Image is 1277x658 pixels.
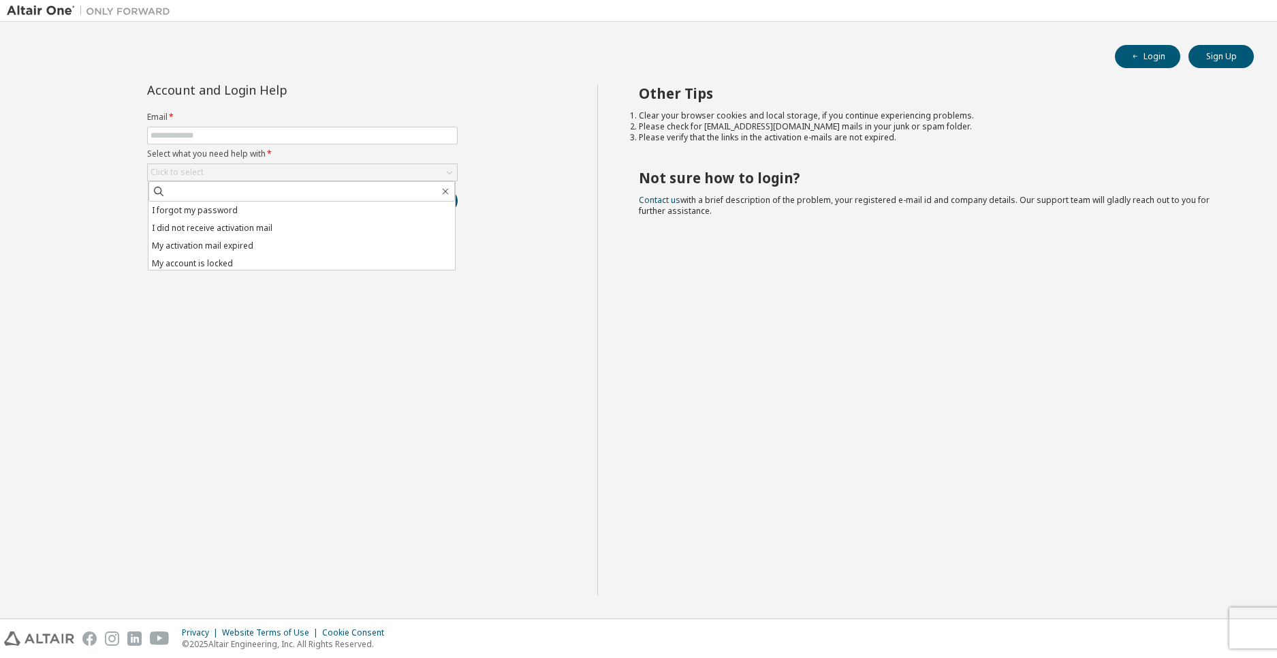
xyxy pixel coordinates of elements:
div: Click to select [148,164,457,181]
button: Login [1115,45,1180,68]
label: Email [147,112,458,123]
div: Click to select [151,167,204,178]
h2: Not sure how to login? [639,169,1229,187]
li: Please verify that the links in the activation e-mails are not expired. [639,132,1229,143]
div: Cookie Consent [322,627,392,638]
img: youtube.svg [150,631,170,646]
span: with a brief description of the problem, your registered e-mail id and company details. Our suppo... [639,194,1210,217]
div: Website Terms of Use [222,627,322,638]
div: Account and Login Help [147,84,396,95]
img: Altair One [7,4,177,18]
img: altair_logo.svg [4,631,74,646]
img: linkedin.svg [127,631,142,646]
li: Please check for [EMAIL_ADDRESS][DOMAIN_NAME] mails in your junk or spam folder. [639,121,1229,132]
h2: Other Tips [639,84,1229,102]
img: instagram.svg [105,631,119,646]
li: I forgot my password [148,202,455,219]
button: Sign Up [1188,45,1254,68]
img: facebook.svg [82,631,97,646]
li: Clear your browser cookies and local storage, if you continue experiencing problems. [639,110,1229,121]
label: Select what you need help with [147,148,458,159]
p: © 2025 Altair Engineering, Inc. All Rights Reserved. [182,638,392,650]
a: Contact us [639,194,680,206]
div: Privacy [182,627,222,638]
